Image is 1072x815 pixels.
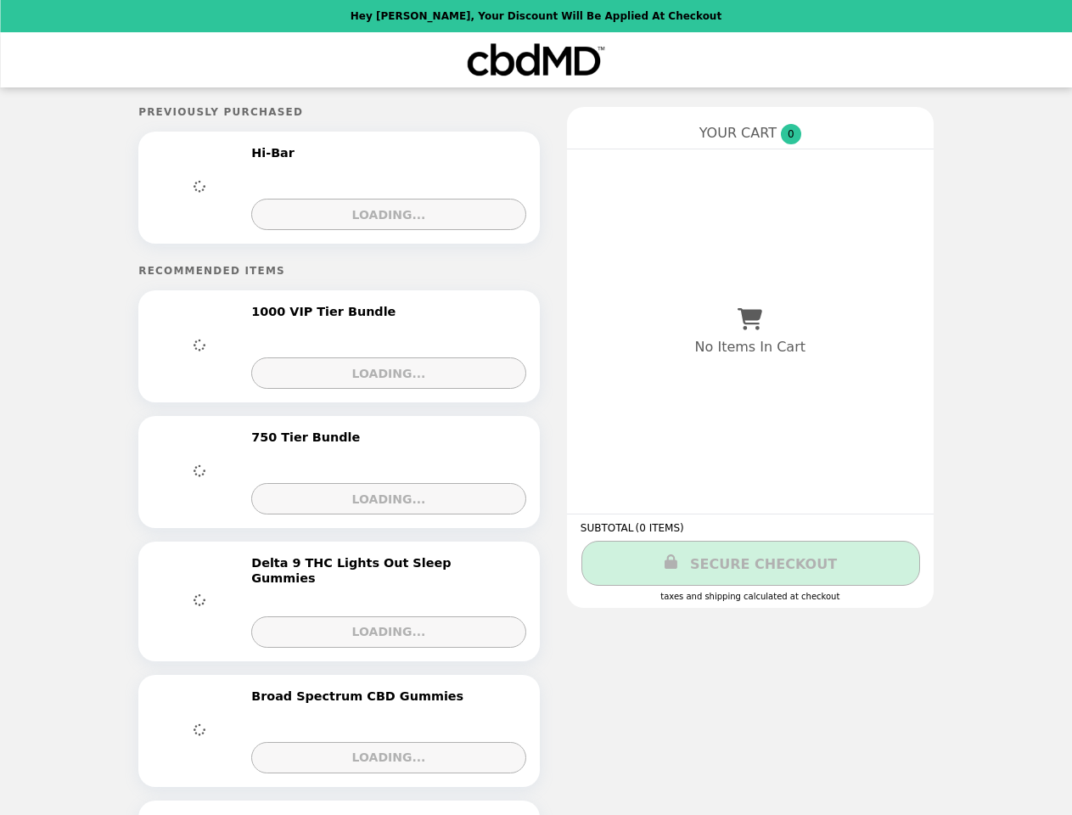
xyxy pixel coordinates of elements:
p: No Items In Cart [695,339,805,355]
span: SUBTOTAL [581,522,636,534]
h5: Previously Purchased [138,106,540,118]
div: Taxes and Shipping calculated at checkout [581,592,920,601]
h2: Delta 9 THC Lights Out Sleep Gummies [251,555,519,587]
h2: Broad Spectrum CBD Gummies [251,689,470,704]
h2: Hi-Bar [251,145,301,160]
span: 0 [781,124,801,144]
span: YOUR CART [699,125,777,141]
h2: 750 Tier Bundle [251,430,367,445]
h2: 1000 VIP Tier Bundle [251,304,402,319]
img: Brand Logo [466,42,606,77]
p: Hey [PERSON_NAME], your discount will be applied at checkout [351,10,721,22]
h5: Recommended Items [138,265,540,277]
span: ( 0 ITEMS ) [636,522,684,534]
